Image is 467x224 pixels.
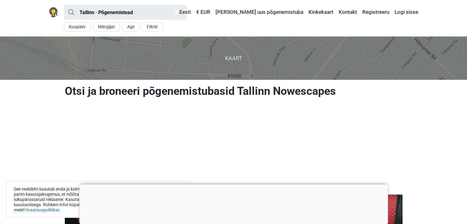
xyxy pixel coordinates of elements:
[49,7,58,17] img: Nowescape logo
[337,7,359,18] a: Kontakt
[79,184,388,222] iframe: Advertisement
[122,22,139,32] button: Age
[62,106,405,191] iframe: Advertisement
[93,22,120,32] button: Mängijat
[6,181,190,218] div: See veebileht kasutab enda ja kolmandate osapoolte küpsiseid, et tuua sinuni parim kasutajakogemu...
[142,22,162,32] button: Filtrid
[64,22,91,32] button: Kuupäev
[64,5,187,20] input: proovi “Tallinn”
[175,10,179,14] img: Eesti
[195,7,212,18] a: € EUR
[173,7,193,18] a: Eesti
[65,84,403,98] h1: Otsi ja broneeri põgenemistubasid Tallinn Nowescapes
[23,207,60,212] a: Privaatsuspoliitikat
[214,7,305,18] a: [PERSON_NAME] uus põgenemistuba
[307,7,335,18] a: Kinkekaart
[361,7,391,18] a: Registreeru
[393,7,418,18] a: Logi sisse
